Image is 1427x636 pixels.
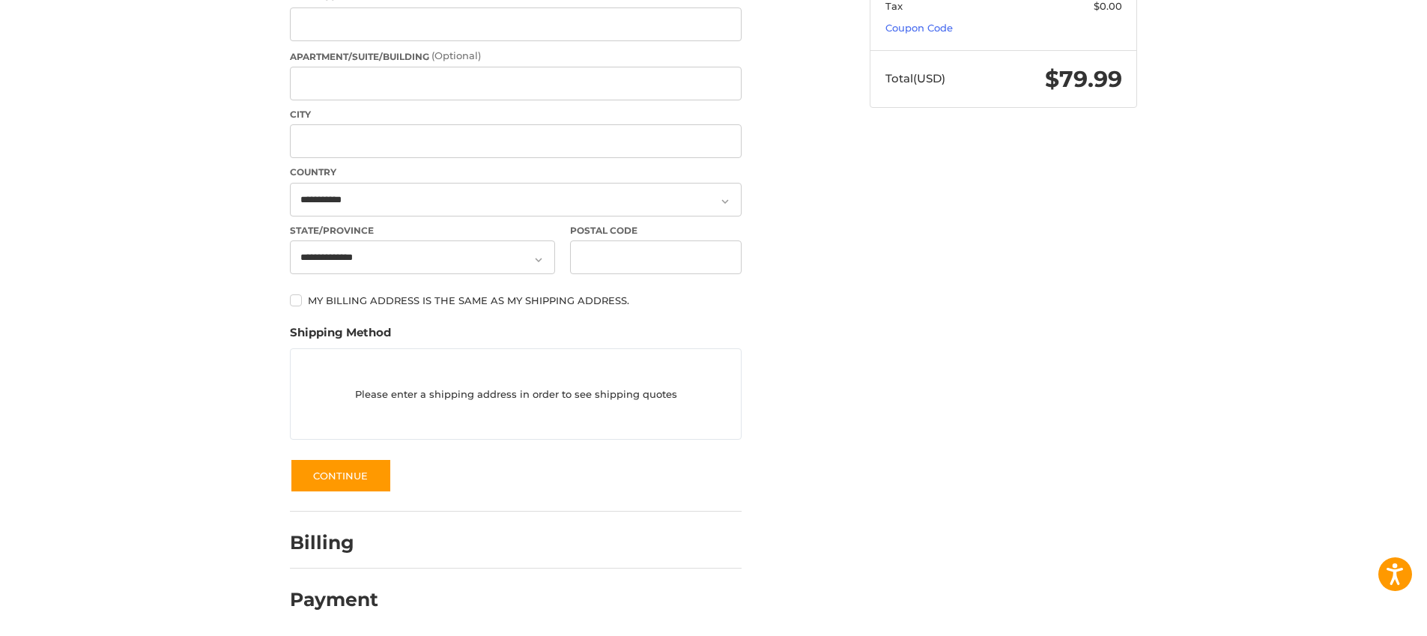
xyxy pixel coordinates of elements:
h2: Billing [290,531,378,554]
legend: Shipping Method [290,324,391,348]
label: My billing address is the same as my shipping address. [290,294,742,306]
label: Postal Code [570,224,742,237]
span: Total (USD) [885,71,945,85]
span: $79.99 [1045,65,1122,93]
h2: Payment [290,588,378,611]
p: Please enter a shipping address in order to see shipping quotes [291,380,741,409]
label: Country [290,166,742,179]
small: (Optional) [431,49,481,61]
label: State/Province [290,224,555,237]
label: Apartment/Suite/Building [290,49,742,64]
a: Coupon Code [885,22,953,34]
button: Continue [290,458,392,493]
label: City [290,108,742,121]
